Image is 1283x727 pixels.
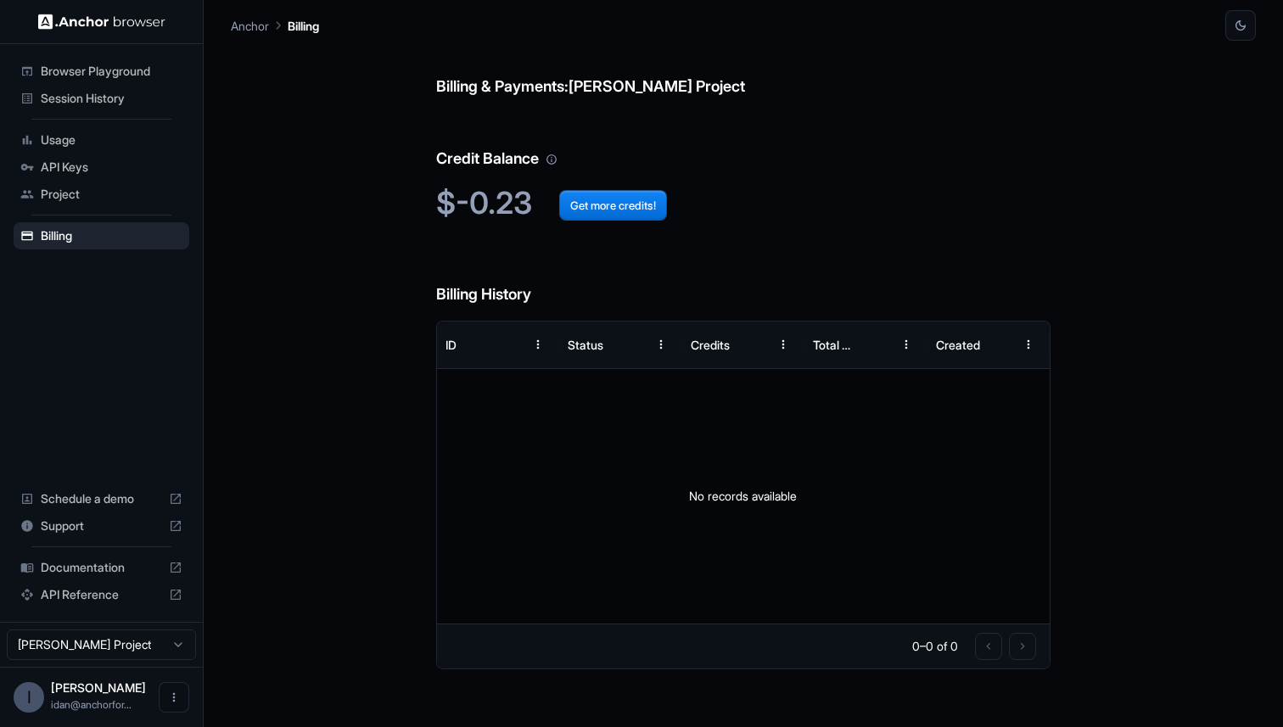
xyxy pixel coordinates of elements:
[231,16,319,35] nav: breadcrumb
[936,338,980,352] div: Created
[231,17,269,35] p: Anchor
[891,329,922,360] button: Menu
[436,249,1051,307] h6: Billing History
[41,559,162,576] span: Documentation
[14,126,189,154] div: Usage
[860,329,891,360] button: Sort
[615,329,646,360] button: Sort
[41,90,182,107] span: Session History
[445,338,457,352] div: ID
[559,190,667,221] button: Get more credits!
[646,329,676,360] button: Menu
[41,517,162,534] span: Support
[14,181,189,208] div: Project
[546,154,557,165] svg: Your credit balance will be consumed as you use the API. Visit the usage page to view a breakdown...
[38,14,165,30] img: Anchor Logo
[14,581,189,608] div: API Reference
[14,58,189,85] div: Browser Playground
[436,185,1051,221] h2: $-0.23
[568,338,603,352] div: Status
[41,490,162,507] span: Schedule a demo
[1013,329,1044,360] button: Menu
[41,227,182,244] span: Billing
[813,338,859,352] div: Total Cost
[14,154,189,181] div: API Keys
[436,113,1051,171] h6: Credit Balance
[912,638,958,655] p: 0–0 of 0
[41,159,182,176] span: API Keys
[737,329,768,360] button: Sort
[14,485,189,512] div: Schedule a demo
[492,329,523,360] button: Sort
[159,682,189,713] button: Open menu
[14,222,189,249] div: Billing
[41,131,182,148] span: Usage
[41,586,162,603] span: API Reference
[768,329,798,360] button: Menu
[437,369,1050,624] div: No records available
[691,338,730,352] div: Credits
[14,682,44,713] div: I
[436,41,1051,99] h6: Billing & Payments: [PERSON_NAME] Project
[14,554,189,581] div: Documentation
[14,512,189,540] div: Support
[523,329,553,360] button: Menu
[288,17,319,35] p: Billing
[41,186,182,203] span: Project
[41,63,182,80] span: Browser Playground
[51,680,146,695] span: Idan Raman
[14,85,189,112] div: Session History
[51,698,132,711] span: idan@anchorforge.io
[983,329,1013,360] button: Sort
